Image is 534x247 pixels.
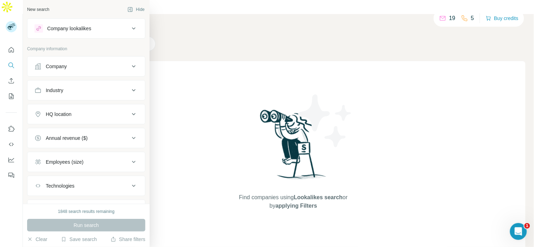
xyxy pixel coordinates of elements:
button: Clear [27,236,47,243]
button: Dashboard [6,154,17,166]
div: Technologies [46,182,75,189]
button: Buy credits [486,13,519,23]
button: Feedback [6,169,17,182]
span: Find companies using or by [237,193,350,210]
div: Annual revenue ($) [46,135,88,142]
div: Company [46,63,67,70]
button: Keywords [27,201,145,218]
button: Company [27,58,145,75]
div: Employees (size) [46,158,83,165]
span: 1 [524,223,530,229]
img: Surfe Illustration - Woman searching with binoculars [257,108,330,186]
button: Hide [122,4,150,15]
button: Save search [61,236,97,243]
div: HQ location [46,111,71,118]
button: Use Surfe on LinkedIn [6,123,17,135]
p: Company information [27,46,145,52]
p: 19 [449,14,456,22]
div: 1848 search results remaining [58,208,115,215]
button: Company lookalikes [27,20,145,37]
h4: Search [61,22,526,32]
button: Search [6,59,17,72]
button: Use Surfe API [6,138,17,151]
p: 5 [471,14,474,22]
iframe: Intercom live chat [510,223,527,240]
div: New search [27,6,49,13]
div: Company lookalikes [47,25,91,32]
span: Lookalikes search [294,194,343,200]
button: Enrich CSV [6,74,17,87]
img: Surfe Illustration - Stars [294,89,357,152]
button: Technologies [27,177,145,194]
button: Employees (size) [27,154,145,170]
span: applying Filters [276,203,317,209]
button: Share filters [111,236,145,243]
button: Quick start [6,44,17,56]
button: Annual revenue ($) [27,130,145,147]
button: My lists [6,90,17,103]
button: Industry [27,82,145,99]
button: HQ location [27,106,145,123]
div: Industry [46,87,63,94]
